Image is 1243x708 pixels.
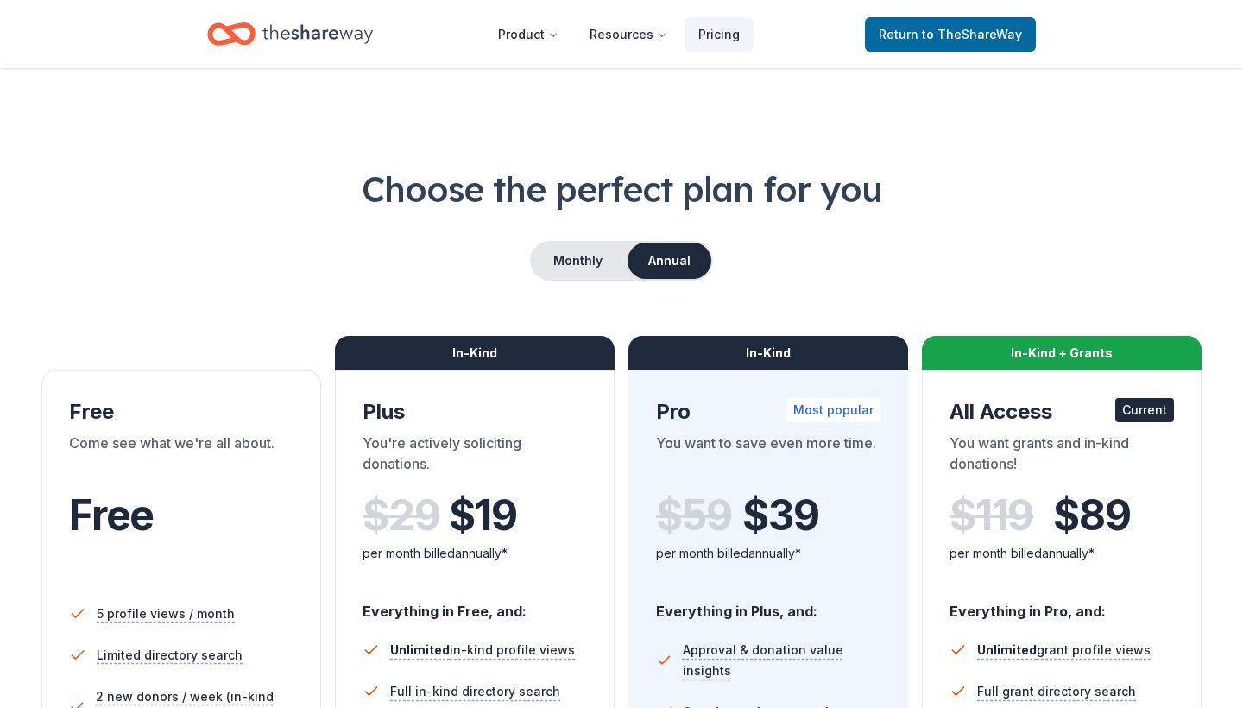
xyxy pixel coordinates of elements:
div: In-Kind + Grants [922,336,1202,370]
span: grant profile views [977,642,1151,657]
nav: Main [484,14,754,54]
div: per month billed annually* [656,543,880,564]
div: Current [1115,398,1174,422]
button: Product [484,17,572,52]
span: Limited directory search [97,645,243,666]
a: Returnto TheShareWay [865,17,1036,52]
div: Pro [656,398,880,426]
span: to TheShareWay [922,27,1022,41]
div: Everything in Free, and: [363,586,587,623]
span: Unlimited [390,642,450,657]
span: $ 19 [449,491,516,540]
span: in-kind profile views [390,642,575,657]
div: Come see what we're all about. [69,433,293,481]
button: Annual [628,243,711,279]
div: per month billed annually* [363,543,587,564]
span: $ 89 [1053,491,1130,540]
div: Everything in Plus, and: [656,586,880,623]
span: Free [69,490,154,540]
a: Home [207,14,373,54]
div: You want grants and in-kind donations! [950,433,1174,481]
div: You're actively soliciting donations. [363,433,587,481]
span: Full in-kind directory search [390,681,560,702]
div: You want to save even more time. [656,433,880,481]
span: Unlimited [977,642,1037,657]
div: per month billed annually* [950,543,1174,564]
div: In-Kind [628,336,908,370]
span: Return [879,24,1022,45]
h1: Choose the perfect plan for you [41,165,1202,213]
button: Resources [576,17,681,52]
div: Free [69,398,293,426]
span: 5 profile views / month [97,604,235,624]
div: All Access [950,398,1174,426]
a: Pricing [685,17,754,52]
span: $ 39 [742,491,818,540]
div: Most popular [786,398,880,422]
div: Plus [363,398,587,426]
span: Full grant directory search [977,681,1136,702]
div: In-Kind [335,336,615,370]
div: Everything in Pro, and: [950,586,1174,623]
button: Monthly [532,243,624,279]
span: Approval & donation value insights [683,640,880,681]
